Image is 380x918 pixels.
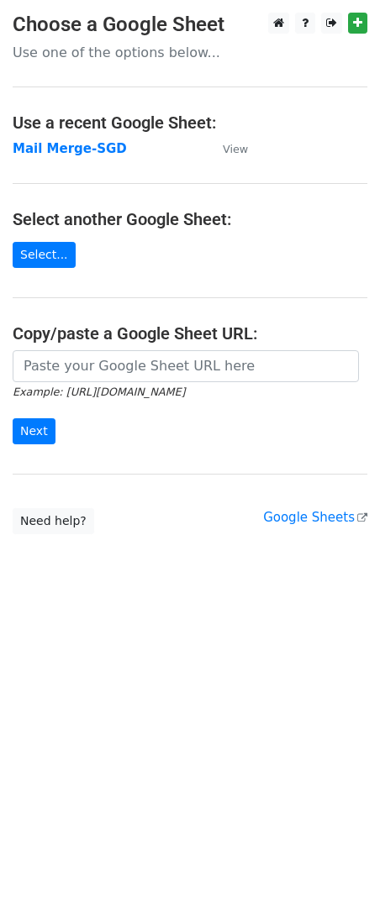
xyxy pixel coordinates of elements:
a: View [206,141,248,156]
h4: Select another Google Sheet: [13,209,367,229]
h4: Use a recent Google Sheet: [13,113,367,133]
small: View [223,143,248,155]
small: Example: [URL][DOMAIN_NAME] [13,386,185,398]
iframe: Chat Widget [296,837,380,918]
a: Mail Merge-SGD [13,141,127,156]
input: Paste your Google Sheet URL here [13,350,359,382]
h3: Choose a Google Sheet [13,13,367,37]
a: Google Sheets [263,510,367,525]
h4: Copy/paste a Google Sheet URL: [13,323,367,344]
p: Use one of the options below... [13,44,367,61]
a: Need help? [13,508,94,534]
a: Select... [13,242,76,268]
input: Next [13,418,55,444]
